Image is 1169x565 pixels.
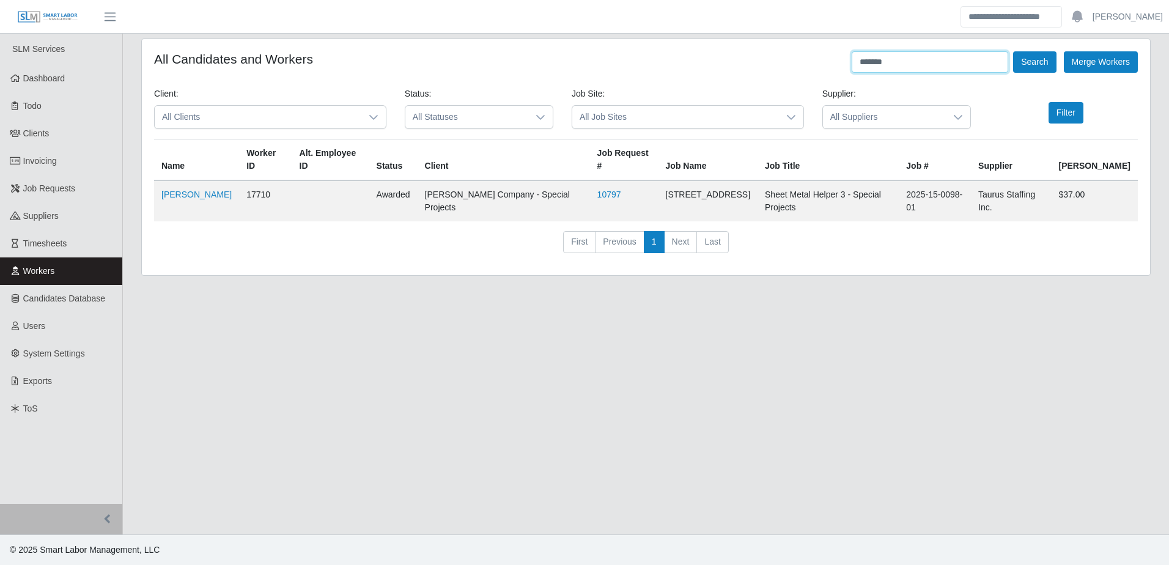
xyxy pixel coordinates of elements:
nav: pagination [154,231,1138,263]
td: [STREET_ADDRESS] [658,180,758,221]
th: [PERSON_NAME] [1051,139,1138,181]
td: 17710 [239,180,292,221]
span: Job Requests [23,183,76,193]
th: Alt. Employee ID [292,139,369,181]
th: Status [369,139,418,181]
a: [PERSON_NAME] [161,190,232,199]
label: Status: [405,87,432,100]
span: All Statuses [405,106,528,128]
td: awarded [369,180,418,221]
span: Invoicing [23,156,57,166]
td: Sheet Metal Helper 3 - Special Projects [758,180,899,221]
th: Job # [899,139,971,181]
th: Supplier [971,139,1051,181]
span: Exports [23,376,52,386]
td: $37.00 [1051,180,1138,221]
a: [PERSON_NAME] [1093,10,1163,23]
label: Job Site: [572,87,605,100]
span: © 2025 Smart Labor Management, LLC [10,545,160,555]
td: 2025-15-0098-01 [899,180,971,221]
label: Supplier: [822,87,856,100]
span: All Suppliers [823,106,946,128]
span: All Job Sites [572,106,779,128]
td: [PERSON_NAME] Company - Special Projects [418,180,590,221]
button: Filter [1049,102,1083,124]
h4: All Candidates and Workers [154,51,313,67]
span: Candidates Database [23,294,106,303]
button: Search [1013,51,1056,73]
span: SLM Services [12,44,65,54]
span: Workers [23,266,55,276]
span: Users [23,321,46,331]
th: Client [418,139,590,181]
span: ToS [23,404,38,413]
label: Client: [154,87,179,100]
span: Clients [23,128,50,138]
td: Taurus Staffing Inc. [971,180,1051,221]
span: All Clients [155,106,361,128]
a: 10797 [597,190,621,199]
th: Job Title [758,139,899,181]
img: SLM Logo [17,10,78,24]
th: Name [154,139,239,181]
span: Todo [23,101,42,111]
span: Timesheets [23,238,67,248]
span: System Settings [23,349,85,358]
th: Job Request # [590,139,658,181]
a: 1 [644,231,665,253]
input: Search [961,6,1062,28]
th: Job Name [658,139,758,181]
span: Dashboard [23,73,65,83]
th: Worker ID [239,139,292,181]
span: Suppliers [23,211,59,221]
button: Merge Workers [1064,51,1138,73]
